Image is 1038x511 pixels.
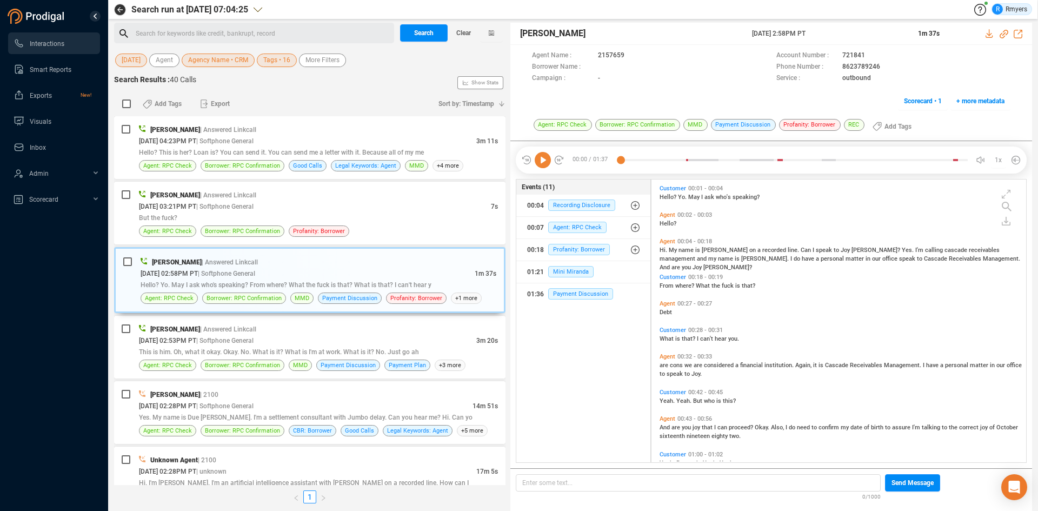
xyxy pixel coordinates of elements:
[797,424,811,431] span: need
[476,468,498,475] span: 17m 5s
[139,414,473,421] span: Yes. My name is Due [PERSON_NAME]. I'm a settlement consultant with Jumbo delay. Can you hear me?...
[457,76,503,89] button: Show Stats
[684,362,694,369] span: we
[8,32,100,54] li: Interactions
[29,196,58,203] span: Scorecard
[841,247,851,254] span: Joy
[682,424,693,431] span: you
[825,362,850,369] span: Cascade
[703,460,720,467] span: Yeah.
[141,281,431,289] span: Hello? Yo. May I ask who's speaking? From where? What the fuck is that? What is that? I can't hear y
[389,360,426,370] span: Payment Plan
[762,247,788,254] span: recorded
[959,424,980,431] span: correct
[842,73,871,84] span: outbound
[676,460,687,467] span: But
[944,247,969,254] span: cascade
[293,226,345,236] span: Profanity: Borrower
[776,73,837,84] span: Service :
[996,4,1000,15] span: R
[30,118,51,125] span: Visuals
[516,239,651,261] button: 00:18Profanity: Borrower
[196,337,254,344] span: | Softphone General
[716,194,733,201] span: who's
[660,460,676,467] span: Yeah.
[676,397,693,404] span: Yeah.
[742,282,755,289] span: that?
[795,362,813,369] span: Again,
[448,24,480,42] button: Clear
[872,255,882,262] span: our
[205,360,280,370] span: Borrower: RPC Confirmation
[729,424,755,431] span: proceed?
[150,326,200,333] span: [PERSON_NAME]
[842,50,865,62] span: 721841
[139,214,177,222] span: But the fuck?
[198,270,255,277] span: | Softphone General
[816,247,834,254] span: speak
[438,95,494,112] span: Sort by: Timestamp
[693,424,702,431] span: joy
[735,362,740,369] span: a
[949,424,959,431] span: the
[150,126,200,134] span: [PERSON_NAME]
[527,286,544,303] div: 01:36
[990,362,996,369] span: in
[819,424,841,431] span: confirm
[263,54,290,67] span: Tags • 16
[695,247,702,254] span: is
[660,282,675,289] span: From
[532,50,593,62] span: Agent Name :
[866,118,918,135] button: Add Tags
[548,288,613,300] span: Payment Discussion
[904,92,942,110] span: Scorecard • 1
[304,491,316,503] a: 1
[152,258,202,266] span: [PERSON_NAME]
[303,490,316,503] li: 1
[432,160,463,171] span: +4 more
[722,282,735,289] span: fuck
[114,247,505,313] div: [PERSON_NAME]| Answered Linkcall[DATE] 02:58PM PT| Softphone General1m 37sHello? Yo. May I ask wh...
[969,247,1000,254] span: receivables
[660,255,697,262] span: management
[902,247,915,254] span: Yes.
[139,203,196,210] span: [DATE] 03:21PM PT
[14,58,91,80] a: Smart Reports
[819,362,825,369] span: is
[149,54,179,67] button: Agent
[923,362,926,369] span: I
[475,270,496,277] span: 1m 37s
[660,362,670,369] span: are
[842,62,880,73] span: 8623789246
[850,424,864,431] span: date
[387,426,448,436] span: Legal Keywords: Agent
[114,381,505,444] div: [PERSON_NAME]| 2100[DATE] 02:28PM PT| Softphone General14m 51sYes. My name is Due [PERSON_NAME]. ...
[321,360,376,370] span: Payment Discussion
[811,424,819,431] span: to
[194,95,236,112] button: Export
[8,58,100,80] li: Smart Reports
[918,30,940,37] span: 1m 37s
[143,360,192,370] span: Agent: RPC Check
[8,9,67,24] img: prodigal-logo
[196,468,227,475] span: | unknown
[8,136,100,158] li: Inbox
[131,3,248,16] span: Search run at [DATE] 07:04:25
[139,468,196,475] span: [DATE] 02:28PM PT
[711,433,729,440] span: eighty
[794,255,802,262] span: do
[170,75,196,84] span: 40 Calls
[188,54,248,67] span: Agency Name • CRM
[802,255,816,262] span: have
[345,426,374,436] span: Good Calls
[704,362,735,369] span: considered
[532,73,593,84] span: Campaign :
[660,370,667,377] span: to
[30,92,52,99] span: Exports
[257,54,297,67] button: Tags • 16
[202,258,258,266] span: | Answered Linkcall
[320,495,327,501] span: right
[139,479,469,487] span: Hi. I'm [PERSON_NAME]. I'm an artificial intelligence assistant with [PERSON_NAME] on a recorded ...
[200,191,256,199] span: | Answered Linkcall
[114,75,170,84] span: Search Results :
